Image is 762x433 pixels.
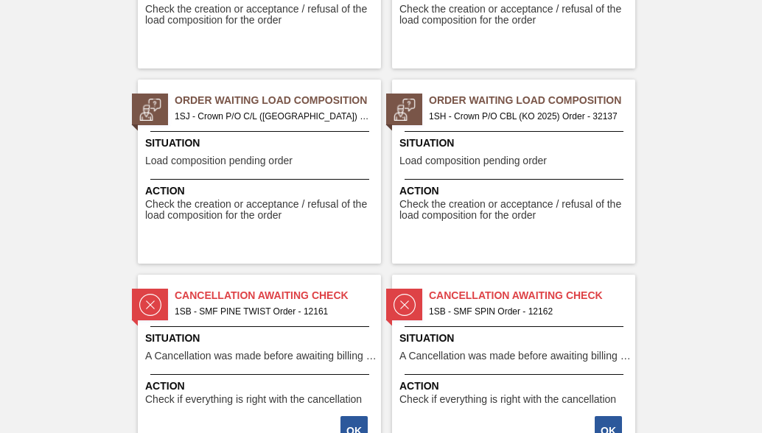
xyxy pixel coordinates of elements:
[145,379,377,394] span: Action
[399,394,616,405] span: Check if everything is right with the cancellation
[399,155,547,166] span: Load composition pending order
[175,303,369,320] span: 1SB - SMF PINE TWIST Order - 12161
[429,108,623,124] span: 1SH - Crown P/O CBL (KO 2025) Order - 32137
[399,135,632,151] span: Situation
[145,155,293,166] span: Load composition pending order
[399,379,632,394] span: Action
[399,351,632,362] span: A Cancellation was made before awaiting billing stage
[145,135,377,151] span: Situation
[175,108,369,124] span: 1SJ - Crown P/O C/L (Hogwarts) Order - 31958
[399,183,632,199] span: Action
[429,93,635,108] span: Order Waiting Load Composition
[145,183,377,199] span: Action
[399,4,632,27] span: Check the creation or acceptance / refusal of the load composition for the order
[394,294,416,316] img: status
[399,199,632,222] span: Check the creation or acceptance / refusal of the load composition for the order
[399,331,632,346] span: Situation
[145,199,377,222] span: Check the creation or acceptance / refusal of the load composition for the order
[145,394,362,405] span: Check if everything is right with the cancellation
[394,99,416,121] img: status
[139,294,161,316] img: status
[175,288,381,303] span: Cancellation Awaiting Check
[175,93,381,108] span: Order Waiting Load Composition
[145,351,377,362] span: A Cancellation was made before awaiting billing stage
[145,331,377,346] span: Situation
[139,99,161,121] img: status
[429,303,623,320] span: 1SB - SMF SPIN Order - 12162
[145,4,377,27] span: Check the creation or acceptance / refusal of the load composition for the order
[429,288,635,303] span: Cancellation Awaiting Check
